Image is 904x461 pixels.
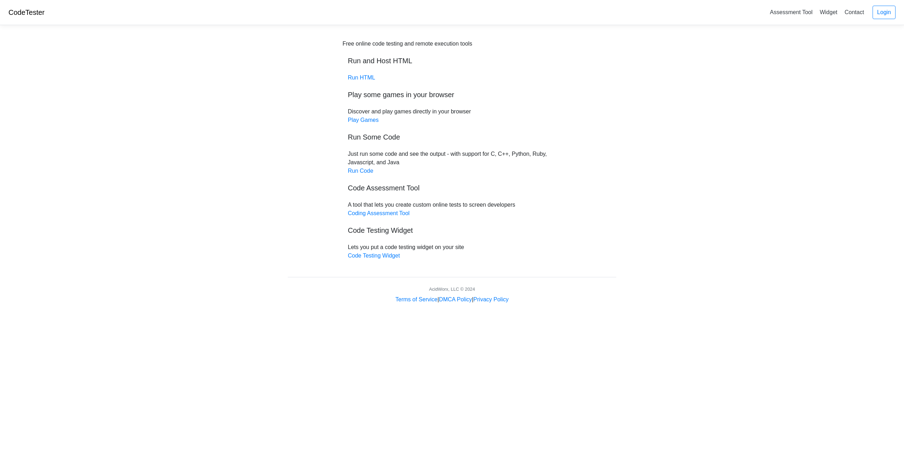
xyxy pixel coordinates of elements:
div: AcidWorx, LLC © 2024 [429,286,475,292]
a: Privacy Policy [474,296,509,302]
div: Discover and play games directly in your browser Just run some code and see the output - with sup... [343,40,561,260]
a: Contact [842,6,867,18]
a: Coding Assessment Tool [348,210,410,216]
a: DMCA Policy [439,296,472,302]
a: Terms of Service [395,296,438,302]
a: Widget [817,6,840,18]
div: | | [395,295,509,304]
a: CodeTester [8,8,44,16]
h5: Code Testing Widget [348,226,556,235]
div: Free online code testing and remote execution tools [343,40,472,48]
h5: Code Assessment Tool [348,184,556,192]
a: Run HTML [348,75,375,81]
h5: Play some games in your browser [348,90,556,99]
a: Run Code [348,168,373,174]
a: Play Games [348,117,379,123]
a: Assessment Tool [767,6,815,18]
h5: Run and Host HTML [348,57,556,65]
a: Login [873,6,896,19]
h5: Run Some Code [348,133,556,141]
a: Code Testing Widget [348,253,400,259]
